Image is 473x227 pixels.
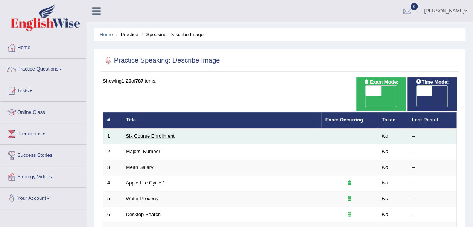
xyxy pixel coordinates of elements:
[412,148,453,155] div: –
[382,164,388,170] em: No
[126,164,154,170] a: Mean Salary
[360,78,401,86] span: Exam Mode:
[0,59,86,78] a: Practice Questions
[382,149,388,154] em: No
[382,133,388,139] em: No
[126,180,166,186] a: Apple Life Cycle 1
[103,175,122,191] td: 4
[103,207,122,222] td: 6
[0,123,86,142] a: Predictions
[382,180,388,186] em: No
[325,117,363,123] a: Exam Occurring
[412,164,453,171] div: –
[114,31,138,38] li: Practice
[126,133,175,139] a: Six Course Enrollment
[103,128,122,144] td: 1
[140,31,204,38] li: Speaking: Describe Image
[0,80,86,99] a: Tests
[382,212,388,217] em: No
[135,78,144,84] b: 787
[412,179,453,187] div: –
[0,166,86,185] a: Strategy Videos
[0,102,86,121] a: Online Class
[325,211,374,218] div: Exam occurring question
[412,211,453,218] div: –
[122,112,321,128] th: Title
[0,145,86,164] a: Success Stories
[103,112,122,128] th: #
[103,144,122,160] td: 2
[126,149,160,154] a: Majors' Number
[411,3,418,10] span: 0
[412,78,452,86] span: Time Mode:
[356,77,406,111] div: Show exams occurring in exams
[378,112,408,128] th: Taken
[103,55,220,66] h2: Practice Speaking: Describe Image
[412,195,453,202] div: –
[126,196,158,201] a: Water Process
[100,32,113,37] a: Home
[325,195,374,202] div: Exam occurring question
[0,37,86,56] a: Home
[103,77,457,84] div: Showing of items.
[103,160,122,175] td: 3
[126,212,161,217] a: Desktop Search
[122,78,131,84] b: 1-20
[408,112,457,128] th: Last Result
[382,196,388,201] em: No
[412,133,453,140] div: –
[0,188,86,207] a: Your Account
[325,179,374,187] div: Exam occurring question
[103,191,122,207] td: 5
